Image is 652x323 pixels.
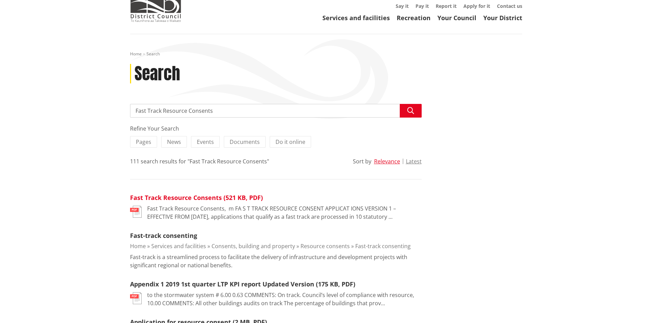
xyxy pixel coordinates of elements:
[147,291,422,307] p: to the stormwater system # 6.00 0.63 COMMENTS: On track. Council’s level of compliance with resou...
[135,64,180,84] h1: Search
[397,14,431,22] a: Recreation
[396,3,409,9] a: Say it
[136,138,151,146] span: Pages
[130,51,522,57] nav: breadcrumb
[463,3,490,9] a: Apply for it
[406,158,422,164] button: Latest
[436,3,457,9] a: Report it
[322,14,390,22] a: Services and facilities
[355,242,411,250] a: Fast-track consenting
[151,242,206,250] a: Services and facilities
[130,242,146,250] a: Home
[497,3,522,9] a: Contact us
[437,14,476,22] a: Your Council
[353,157,371,165] div: Sort by
[212,242,295,250] a: Consents, building and property
[130,104,422,118] input: Search input
[130,206,142,218] img: document-pdf.svg
[167,138,181,146] span: News
[197,138,214,146] span: Events
[276,138,305,146] span: Do it online
[146,51,160,57] span: Search
[147,204,422,221] p: Fast Track Resource Consents, ﻿ m FA S T TRACK RESOURCE CONSENT APPLICAT IONS VERSION 1 – EFFECTI...
[130,292,142,304] img: document-pdf.svg
[130,193,263,202] a: Fast Track Resource Consents (521 KB, PDF)
[230,138,260,146] span: Documents
[483,14,522,22] a: Your District
[621,294,645,319] iframe: Messenger Launcher
[130,51,142,57] a: Home
[416,3,429,9] a: Pay it
[130,280,355,288] a: Appendix 1 2019 1st quarter LTP KPI report Updated Version (175 KB, PDF)
[130,253,422,269] p: Fast-track is a streamlined process to facilitate the delivery of infrastructure and development ...
[130,231,197,240] a: Fast-track consenting
[130,157,269,165] div: 111 search results for "Fast Track Resource Consents"
[301,242,350,250] a: Resource consents
[374,158,400,164] button: Relevance
[130,124,422,133] div: Refine Your Search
